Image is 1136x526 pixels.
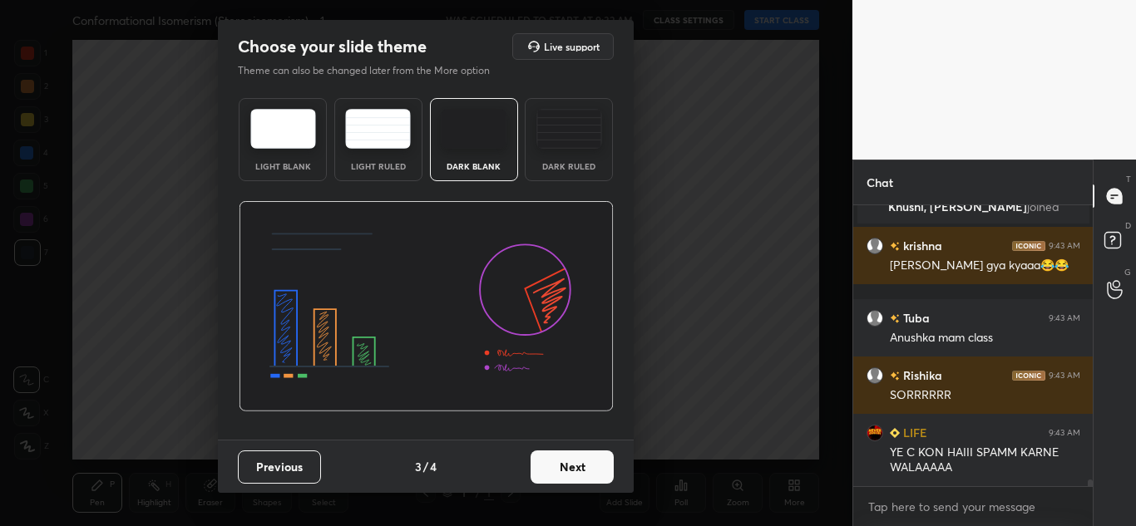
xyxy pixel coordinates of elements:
img: no-rating-badge.077c3623.svg [890,371,900,381]
div: Anushka mam class [890,330,1080,347]
div: Light Ruled [345,162,412,170]
h5: Live support [544,42,600,52]
div: 9:43 AM [1049,428,1080,438]
img: default.png [867,238,883,254]
img: iconic-dark.1390631f.png [1012,241,1045,251]
div: Dark Ruled [536,162,602,170]
p: Chat [853,160,906,204]
img: iconic-dark.1390631f.png [1012,371,1045,381]
div: YE C KON HAIII SPAMM KARNE WALAAAAA [890,445,1080,476]
img: lightTheme.e5ed3b09.svg [250,109,316,149]
img: darkRuledTheme.de295e13.svg [536,109,602,149]
p: G [1124,266,1131,278]
h4: 3 [415,458,422,475]
span: joined [1026,199,1059,214]
img: lightRuledTheme.5fabf969.svg [345,109,411,149]
img: default.png [867,310,883,327]
div: Dark Blank [441,162,507,170]
h2: Choose your slide theme [238,36,427,57]
h4: / [423,458,428,475]
div: [PERSON_NAME] gya kyaaa😂😂 [890,258,1080,274]
div: 9:43 AM [1049,371,1080,381]
button: Next [531,450,614,484]
img: Learner_Badge_beginner_1_8b307cf2a0.svg [890,428,900,438]
div: SORRRRRR [890,387,1080,404]
img: no-rating-badge.077c3623.svg [890,242,900,251]
h6: LIFE [900,424,927,441]
div: 9:43 AM [1049,241,1080,251]
h4: 4 [430,458,437,475]
p: Theme can also be changed later from the More option [238,63,507,78]
img: darkThemeBanner.d06ce4a2.svg [239,201,614,412]
button: Previous [238,450,321,484]
p: Khushi, [PERSON_NAME] [867,200,1079,214]
p: T [1126,173,1131,185]
div: 9:43 AM [1049,313,1080,323]
img: default.png [867,367,883,384]
h6: Tuba [900,309,930,327]
h6: krishna [900,237,942,254]
div: Light Blank [249,162,316,170]
p: D [1125,219,1131,232]
h6: Rishika [900,366,942,384]
div: grid [853,205,1094,486]
img: 2551166e549f4f338b3818049289388a.jpg [867,425,883,441]
img: darkTheme.f0cc69e5.svg [441,109,506,149]
img: no-rating-badge.077c3623.svg [890,314,900,323]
